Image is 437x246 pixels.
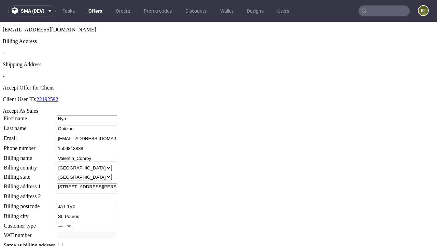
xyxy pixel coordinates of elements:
a: Discounts [181,5,211,16]
a: Users [273,5,293,16]
td: Billing name [3,133,56,140]
a: Orders [112,5,134,16]
td: Customer type [3,201,56,208]
a: Designs [243,5,268,16]
td: Billing city [3,191,56,199]
span: sma (dev) [21,9,44,13]
button: sma (dev) [8,5,56,16]
td: Phone number [3,123,56,131]
td: Email [3,113,56,121]
a: Promo codes [140,5,176,16]
div: Shipping Address [3,40,434,46]
a: Tasks [58,5,79,16]
a: Offers [84,5,106,16]
div: Accept As Sales [3,86,434,92]
td: VAT number [3,210,56,218]
div: Accept Offer for Client [3,63,434,69]
td: Last name [3,103,56,111]
span: - [3,51,4,57]
span: [EMAIL_ADDRESS][DOMAIN_NAME] [3,5,96,11]
td: Billing postcode [3,181,56,189]
td: Billing country [3,142,56,150]
td: First name [3,93,56,101]
td: Billing state [3,152,56,159]
td: Same as billing address [3,220,56,227]
span: - [3,28,4,34]
td: Billing address 2 [3,171,56,179]
div: Billing Address [3,16,434,23]
a: Wallet [216,5,237,16]
figcaption: e2 [419,6,428,15]
p: Client User ID: [3,74,434,81]
a: 22192592 [37,74,58,80]
td: Billing address 1 [3,161,56,169]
